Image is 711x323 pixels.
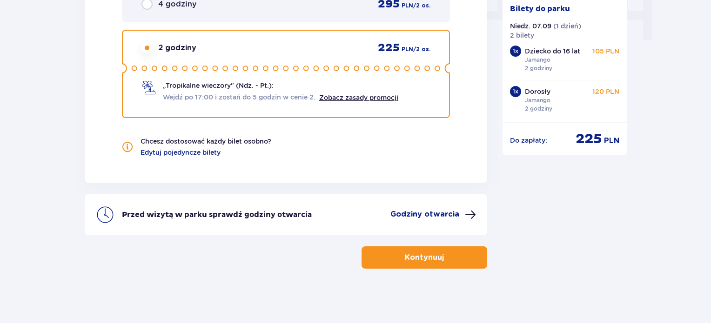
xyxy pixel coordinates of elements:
p: Dziecko do 16 lat [525,46,580,56]
button: Kontynuuj [362,246,487,269]
button: Godziny otwarcia [390,209,476,220]
p: PLN [402,45,413,53]
div: 1 x [510,86,521,97]
p: Godziny otwarcia [390,209,459,219]
p: Niedz. 07.09 [510,21,551,31]
a: Zobacz zasady promocji [319,94,398,101]
p: 2 godziny [158,43,196,53]
p: 120 PLN [592,87,619,96]
p: Przed wizytą w parku sprawdź godziny otwarcia [122,210,312,220]
img: clock icon [96,205,114,224]
p: / 2 os. [413,45,430,53]
p: 225 [378,41,400,55]
p: 2 godziny [525,105,552,113]
p: „Tropikalne wieczory" (Ndz. - Pt.): [163,81,274,90]
p: Dorosły [525,87,550,96]
p: Do zapłaty : [510,136,547,145]
p: Chcesz dostosować każdy bilet osobno? [141,137,271,146]
p: 105 PLN [592,46,619,56]
p: 2 bilety [510,31,534,40]
a: Edytuj pojedyncze bilety [141,148,221,157]
p: Kontynuuj [405,252,444,263]
p: PLN [402,1,413,10]
p: Jamango [525,96,550,105]
p: ( 1 dzień ) [553,21,581,31]
p: 2 godziny [525,64,552,73]
div: 1 x [510,46,521,57]
p: 225 [576,130,602,148]
span: Wejdź po 17:00 i zostań do 5 godzin w cenie 2. [163,92,315,102]
p: / 2 os. [413,1,430,10]
p: Bilety do parku [510,4,570,14]
p: Jamango [525,56,550,64]
p: PLN [604,136,619,146]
